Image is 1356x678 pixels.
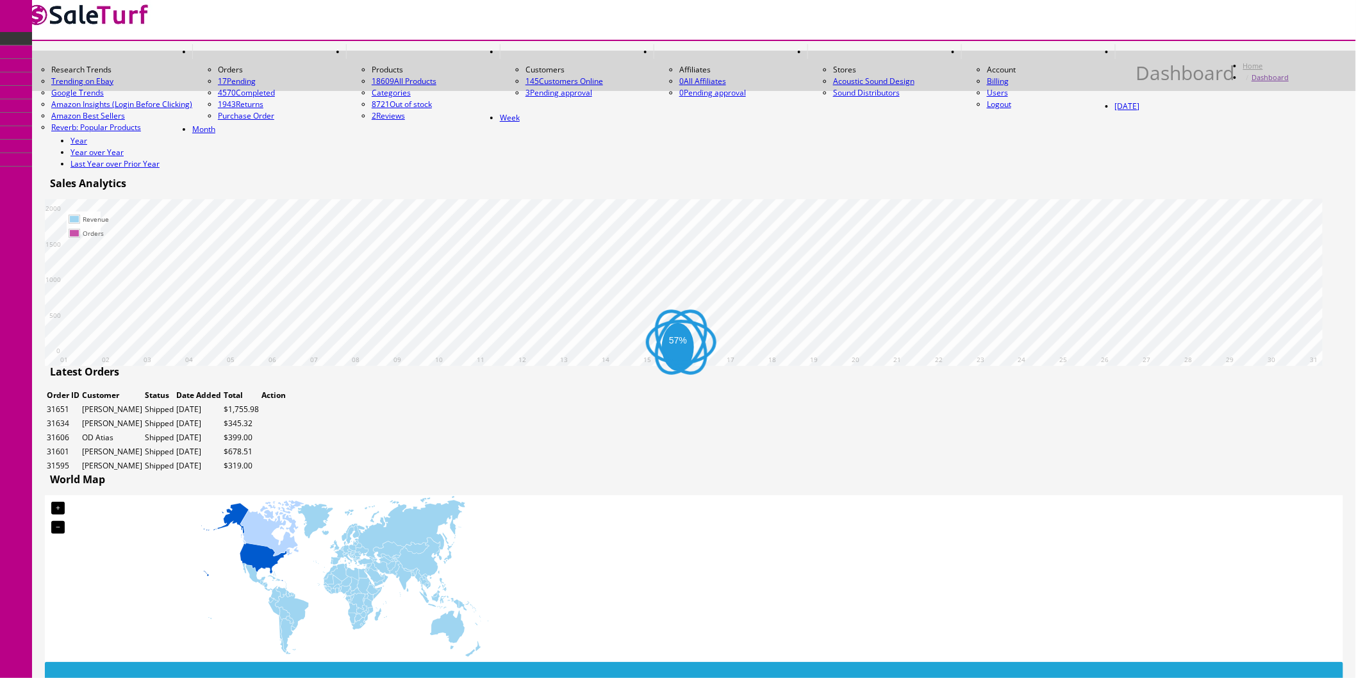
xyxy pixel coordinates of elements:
[987,87,1008,98] a: Users
[46,403,80,416] td: 31651
[987,99,1011,110] a: Logout
[46,459,80,472] td: 31595
[45,178,126,189] h3: Sales Analytics
[176,403,222,416] td: [DATE]
[81,445,143,458] td: [PERSON_NAME]
[679,76,684,87] span: 0
[176,431,222,444] td: [DATE]
[1243,61,1263,70] a: Home
[833,76,914,87] a: Acoustic Sound Design
[372,87,411,98] a: Categories
[81,417,143,430] td: [PERSON_NAME]
[223,431,260,444] td: $399.00
[82,227,110,240] td: Orders
[525,87,592,98] a: 3Pending approval
[525,76,539,87] span: 145
[223,459,260,472] td: $319.00
[1115,44,1136,59] a: HELP
[70,158,160,169] a: Last Year over Prior Year
[525,64,654,76] li: Customers
[261,389,286,402] td: Action
[223,403,260,416] td: $1,755.98
[833,64,961,76] li: Stores
[218,76,346,87] a: 17Pending
[372,76,394,87] span: 18609
[218,87,275,98] a: 4570Completed
[218,99,263,110] a: 1943Returns
[144,431,174,444] td: Shipped
[144,417,174,430] td: Shipped
[223,417,260,430] td: $345.32
[218,99,236,110] span: 1943
[833,87,900,98] a: Sound Distributors
[81,389,143,402] td: Customer
[679,87,746,98] a: 0Pending approval
[372,64,500,76] li: Products
[46,445,80,458] td: 31601
[372,99,390,110] span: 8721
[45,474,105,485] h3: World Map
[81,459,143,472] td: [PERSON_NAME]
[51,64,192,76] li: Research Trends
[679,76,726,87] a: 0All Affiliates
[987,76,1009,87] a: Billing
[176,445,222,458] td: [DATE]
[679,87,684,98] span: 0
[144,389,174,402] td: Status
[218,87,236,98] span: 4570
[192,124,215,135] a: Month
[144,459,174,472] td: Shipped
[372,76,436,87] a: 18609All Products
[176,389,222,402] td: Date Added
[144,445,174,458] td: Shipped
[1115,101,1140,112] a: [DATE]
[218,64,346,76] li: Orders
[51,502,65,515] div: +
[1252,72,1289,82] a: Dashboard
[51,521,65,534] div: −
[51,76,192,87] a: Trending on Ebay
[372,99,432,110] a: 8721Out of stock
[51,99,192,110] a: Amazon Insights (Login Before Clicking)
[525,76,603,87] a: 145Customers Online
[81,431,143,444] td: OD Atias
[45,366,119,377] h3: Latest Orders
[176,459,222,472] td: [DATE]
[1136,67,1235,79] h1: Dashboard
[218,76,227,87] span: 17
[46,389,80,402] td: Order ID
[679,64,807,76] li: Affiliates
[987,64,1115,76] li: Account
[51,87,192,99] a: Google Trends
[70,135,87,146] a: Year
[81,403,143,416] td: [PERSON_NAME]
[46,431,80,444] td: 31606
[500,112,520,123] a: Week
[223,445,260,458] td: $678.51
[70,147,124,158] a: Year over Year
[144,403,174,416] td: Shipped
[176,417,222,430] td: [DATE]
[82,213,110,226] td: Revenue
[223,389,260,402] td: Total
[46,417,80,430] td: 31634
[525,87,530,98] span: 3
